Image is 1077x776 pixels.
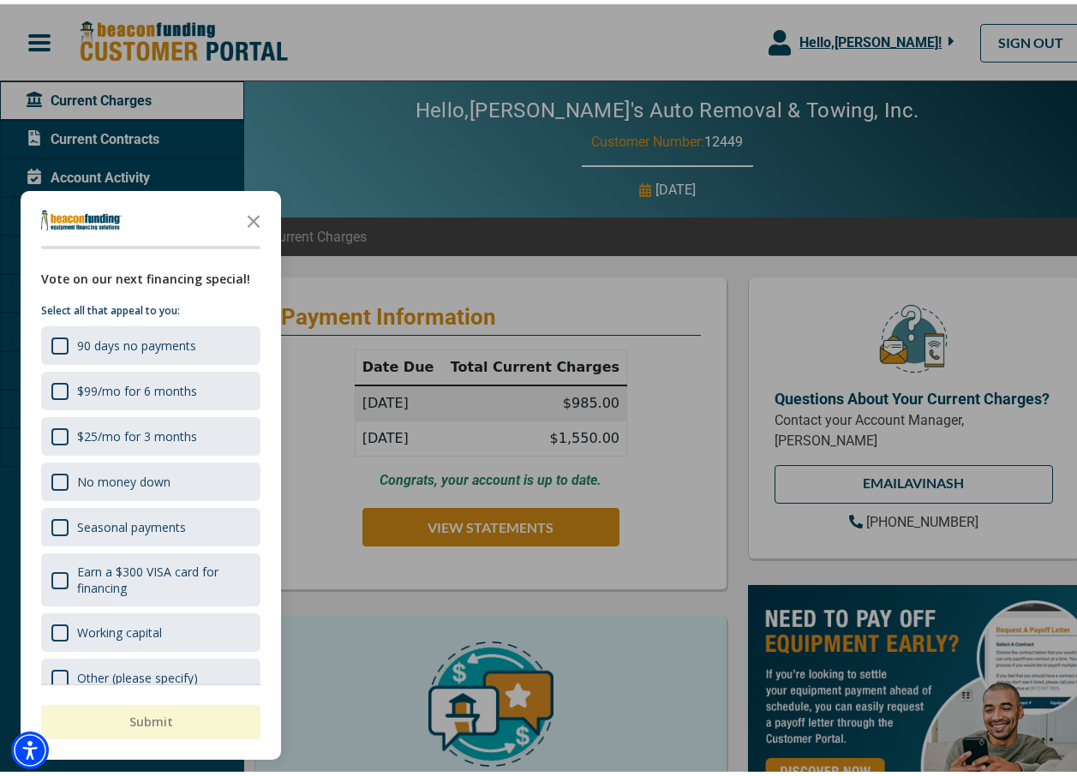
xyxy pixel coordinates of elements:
[77,515,186,531] div: Seasonal payments
[77,620,162,636] div: Working capital
[77,559,250,592] div: Earn a $300 VISA card for financing
[77,379,197,395] div: $99/mo for 6 months
[41,549,260,602] div: Earn a $300 VISA card for financing
[41,609,260,648] div: Working capital
[41,266,260,284] div: Vote on our next financing special!
[77,424,197,440] div: $25/mo for 3 months
[77,469,171,486] div: No money down
[77,666,198,682] div: Other (please specify)
[41,413,260,451] div: $25/mo for 3 months
[11,727,49,765] div: Accessibility Menu
[41,654,260,693] div: Other (please specify)
[77,333,196,349] div: 90 days no payments
[41,701,260,735] button: Submit
[41,504,260,542] div: Seasonal payments
[21,187,281,755] div: Survey
[41,458,260,497] div: No money down
[236,199,271,233] button: Close the survey
[41,322,260,361] div: 90 days no payments
[41,298,260,315] p: Select all that appeal to you:
[41,206,122,226] img: Company logo
[41,367,260,406] div: $99/mo for 6 months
